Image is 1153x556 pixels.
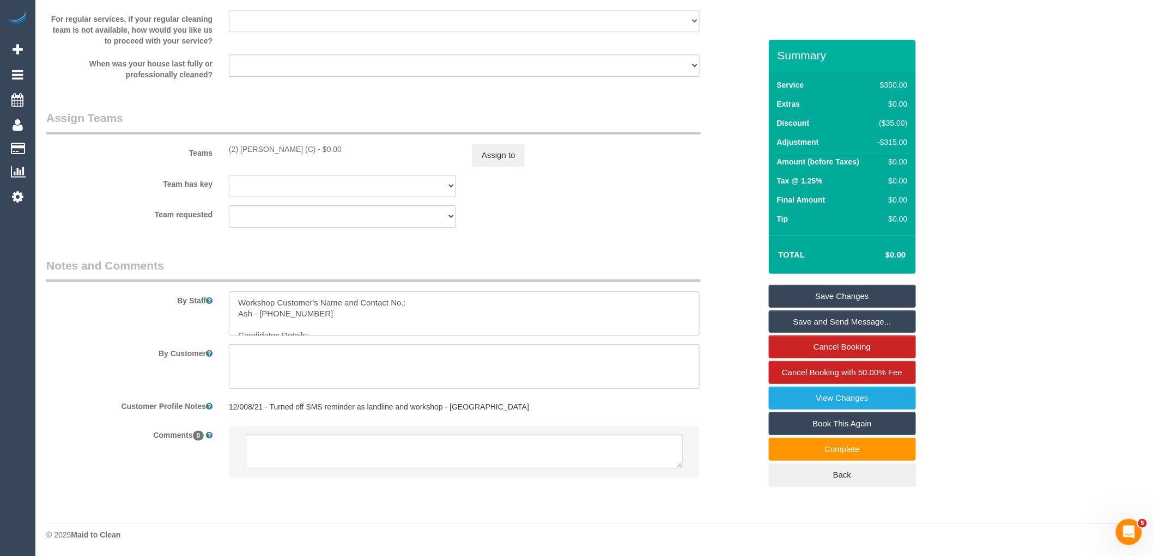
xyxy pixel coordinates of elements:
div: $0.00 [874,99,908,109]
label: Adjustment [777,137,819,148]
strong: Total [779,250,805,259]
span: 0 [193,431,204,441]
iframe: Intercom live chat [1116,519,1142,545]
label: Tax @ 1.25% [777,175,823,186]
label: Teams [38,144,221,158]
label: Comments [38,426,221,441]
span: Cancel Booking with 50.00% Fee [782,368,902,377]
a: Save Changes [769,285,916,308]
a: Complete [769,438,916,461]
label: Service [777,80,804,90]
div: © 2025 [46,529,1142,540]
div: $0.00 [874,213,908,224]
div: $0.00 [874,175,908,186]
label: When was your house last fully or professionally cleaned? [38,54,221,80]
div: -$315.00 [874,137,908,148]
h3: Summary [778,49,911,62]
legend: Notes and Comments [46,258,701,282]
a: Book This Again [769,412,916,435]
a: View Changes [769,387,916,410]
label: Team requested [38,205,221,220]
img: Automaid Logo [7,11,28,26]
div: $0.00 [874,194,908,205]
label: Final Amount [777,194,826,205]
pre: 12/008/21 - Turned off SMS reminder as landline and workshop - [GEOGRAPHIC_DATA] [229,401,700,412]
label: Extras [777,99,800,109]
a: Back [769,463,916,486]
a: Cancel Booking with 50.00% Fee [769,361,916,384]
label: For regular services, if your regular cleaning team is not available, how would you like us to pr... [38,10,221,46]
div: ($35.00) [874,118,908,129]
a: Save and Send Message... [769,310,916,333]
div: 0 hours x $0.00/hour [229,144,456,155]
label: Amount (before Taxes) [777,156,859,167]
h4: $0.00 [853,250,906,260]
div: $0.00 [874,156,908,167]
div: $350.00 [874,80,908,90]
button: Assign to [472,144,525,167]
label: By Customer [38,344,221,359]
span: 5 [1138,519,1147,528]
label: Discount [777,118,810,129]
label: Customer Profile Notes [38,397,221,412]
label: Tip [777,213,788,224]
label: By Staff [38,291,221,306]
strong: Maid to Clean [71,530,120,539]
label: Team has key [38,175,221,190]
a: Cancel Booking [769,335,916,358]
legend: Assign Teams [46,110,701,135]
